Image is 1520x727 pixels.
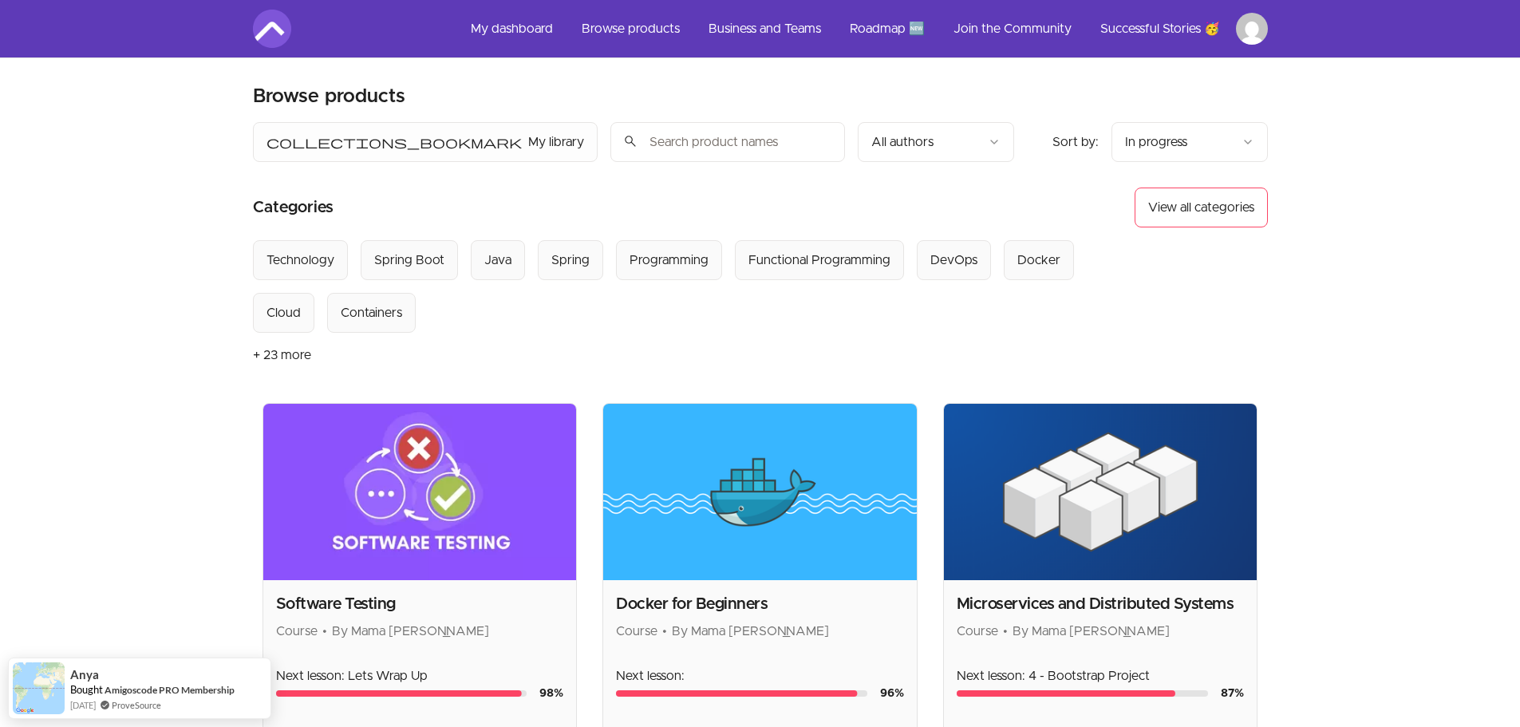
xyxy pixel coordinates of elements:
h2: Categories [253,188,334,227]
div: Programming [630,251,709,270]
a: My dashboard [458,10,566,48]
div: Course progress [957,690,1209,697]
div: Spring Boot [374,251,444,270]
a: Successful Stories 🥳 [1088,10,1233,48]
span: Bought [70,683,103,696]
h2: Software Testing [276,593,564,615]
span: Course [616,625,657,638]
button: + 23 more [253,333,311,377]
span: Sort by: [1052,136,1099,148]
div: Course progress [616,690,867,697]
div: Containers [341,303,402,322]
a: Business and Teams [696,10,834,48]
div: Java [484,251,511,270]
button: Filter by My library [253,122,598,162]
h2: Docker for Beginners [616,593,904,615]
a: Amigoscode PRO Membership [105,683,235,697]
a: Roadmap 🆕 [837,10,938,48]
span: By Mama [PERSON_NAME] [332,625,489,638]
img: Amigoscode logo [253,10,291,48]
img: Profile image for L.Wang [1236,13,1268,45]
span: collections_bookmark [266,132,522,152]
button: Filter by author [858,122,1014,162]
a: ProveSource [112,698,161,712]
div: Cloud [266,303,301,322]
h2: Browse products [253,84,405,109]
nav: Main [458,10,1268,48]
span: By Mama [PERSON_NAME] [1013,625,1170,638]
a: Browse products [569,10,693,48]
div: DevOps [930,251,977,270]
a: Join the Community [941,10,1084,48]
span: By Mama [PERSON_NAME] [672,625,829,638]
button: Product sort options [1111,122,1268,162]
span: • [322,625,327,638]
div: Docker [1017,251,1060,270]
img: provesource social proof notification image [13,662,65,714]
span: • [662,625,667,638]
span: Course [276,625,318,638]
span: 96 % [880,688,904,699]
button: View all categories [1135,188,1268,227]
p: Next lesson: Lets Wrap Up [276,666,564,686]
img: Product image for Docker for Beginners [603,404,917,580]
span: • [1003,625,1008,638]
span: 87 % [1221,688,1244,699]
div: Course progress [276,690,527,697]
span: Anya [70,668,99,682]
span: search [623,130,638,152]
div: Spring [551,251,590,270]
p: Next lesson: [616,666,904,686]
img: Product image for Microservices and Distributed Systems [944,404,1257,580]
span: Course [957,625,998,638]
p: Next lesson: 4 - Bootstrap Project [957,666,1245,686]
input: Search product names [610,122,845,162]
h2: Microservices and Distributed Systems [957,593,1245,615]
div: Functional Programming [748,251,890,270]
img: Product image for Software Testing [263,404,577,580]
span: [DATE] [70,698,96,712]
span: 98 % [539,688,563,699]
div: Technology [266,251,334,270]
